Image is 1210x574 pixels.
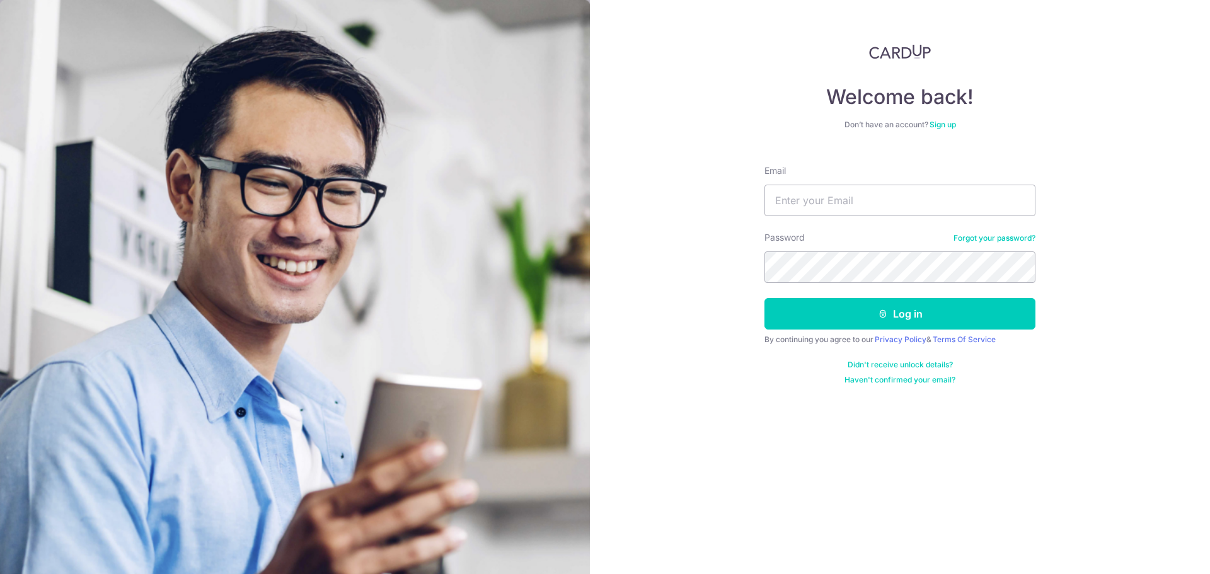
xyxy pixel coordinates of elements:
[954,233,1035,243] a: Forgot your password?
[764,120,1035,130] div: Don’t have an account?
[875,335,926,344] a: Privacy Policy
[848,360,953,370] a: Didn't receive unlock details?
[764,185,1035,216] input: Enter your Email
[844,375,955,385] a: Haven't confirmed your email?
[764,164,786,177] label: Email
[933,335,996,344] a: Terms Of Service
[764,298,1035,330] button: Log in
[764,84,1035,110] h4: Welcome back!
[764,335,1035,345] div: By continuing you agree to our &
[869,44,931,59] img: CardUp Logo
[764,231,805,244] label: Password
[930,120,956,129] a: Sign up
